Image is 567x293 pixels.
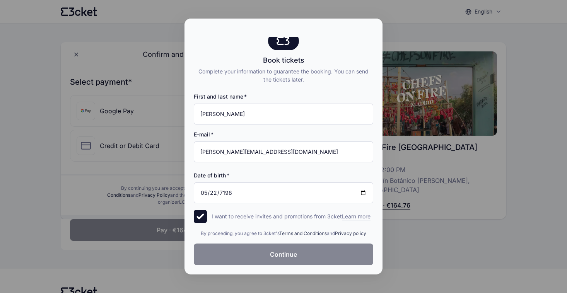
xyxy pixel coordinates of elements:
span: Learn more [342,213,371,220]
input: Date of birth [194,182,373,203]
label: First and last name [194,93,247,101]
label: E-mail [194,131,213,138]
label: Date of birth [194,172,229,179]
div: Book tickets [194,55,373,66]
div: Complete your information to guarantee the booking. You can send the tickets later. [194,67,373,83]
div: By proceeding, you agree to 3cket's and [194,230,373,237]
a: Privacy policy [335,230,366,236]
input: First and last name [194,104,373,124]
a: Terms and Conditions [279,230,327,236]
button: Continue [194,244,373,265]
p: I want to receive invites and promotions from 3cket [212,213,371,220]
span: Continue [270,250,297,259]
input: E-mail [194,141,373,162]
